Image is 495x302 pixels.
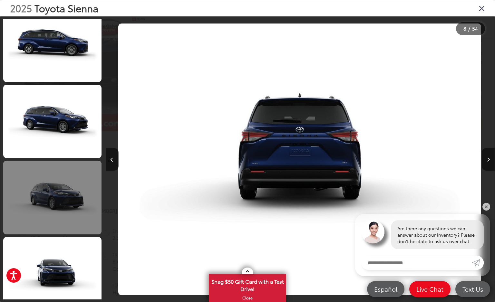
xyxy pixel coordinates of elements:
button: Previous image [106,148,119,171]
input: Enter your message [361,256,472,270]
img: 2025 Toyota Sienna XLE [2,8,102,83]
button: Next image [482,148,495,171]
img: 2025 Toyota Sienna XLE [2,84,102,159]
span: Español [371,285,401,293]
a: Text Us [455,281,490,297]
a: Submit [472,256,484,270]
img: 2025 Toyota Sienna XLE [118,24,481,295]
a: Live Chat [409,281,451,297]
span: 2025 [10,1,32,15]
span: Text Us [459,285,486,293]
span: Live Chat [413,285,447,293]
span: Toyota Sienna [34,1,98,15]
img: Agent profile photo [361,220,384,243]
span: Snag $50 Gift Card with a Test Drive! [209,275,286,294]
a: Español [367,281,404,297]
i: Close gallery [479,4,485,12]
span: 54 [472,25,478,32]
div: Are there any questions we can answer about our inventory? Please don't hesitate to ask us over c... [391,220,484,249]
div: 2025 Toyota Sienna XLE 7 [105,24,494,295]
span: / [468,26,471,31]
span: 8 [463,25,466,32]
